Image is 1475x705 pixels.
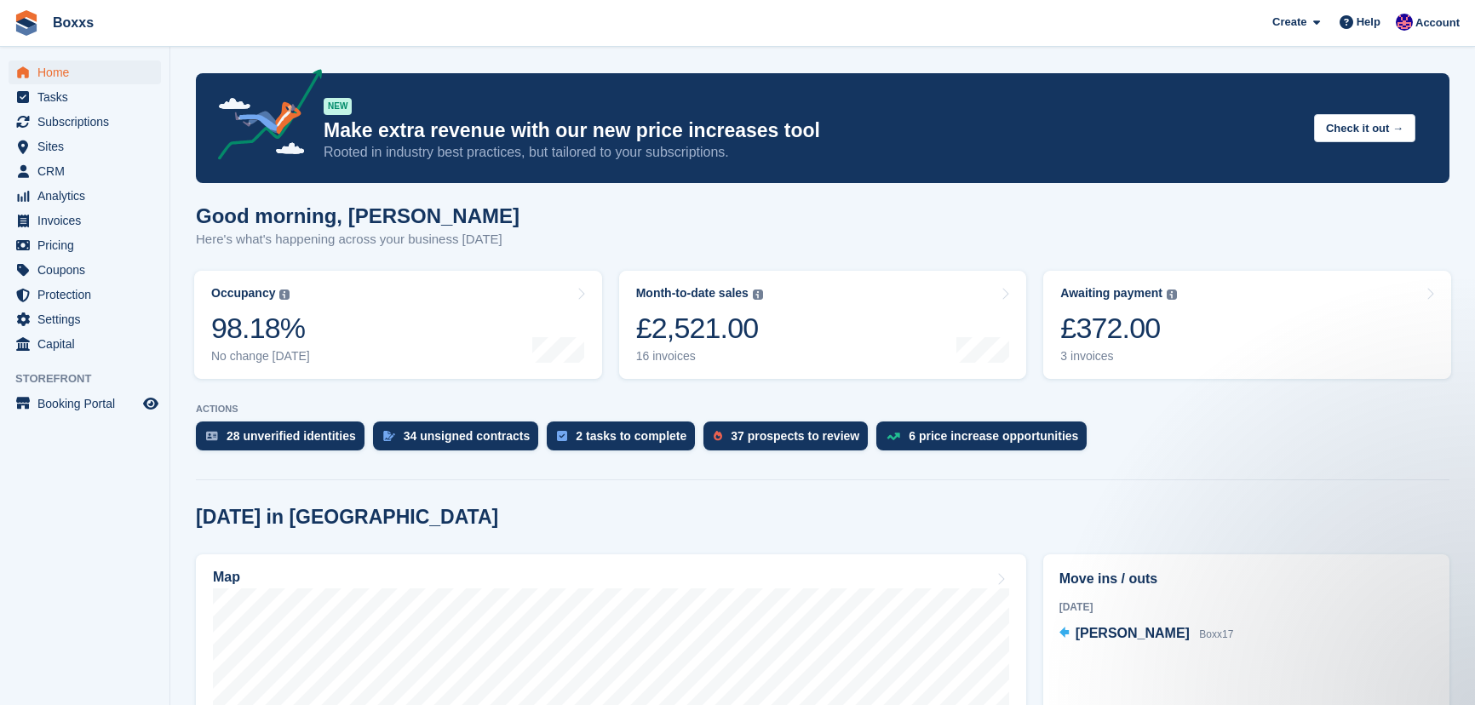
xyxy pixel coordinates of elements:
h1: Good morning, [PERSON_NAME] [196,204,519,227]
div: 2 tasks to complete [576,429,686,443]
a: menu [9,332,161,356]
div: Awaiting payment [1060,286,1162,301]
div: 28 unverified identities [227,429,356,443]
div: 98.18% [211,311,310,346]
p: Here's what's happening across your business [DATE] [196,230,519,249]
a: Boxxs [46,9,100,37]
span: Create [1272,14,1306,31]
a: menu [9,209,161,232]
div: Month-to-date sales [636,286,749,301]
span: Tasks [37,85,140,109]
a: 2 tasks to complete [547,421,703,459]
img: Jamie Malcolm [1396,14,1413,31]
div: No change [DATE] [211,349,310,364]
div: Occupancy [211,286,275,301]
a: [PERSON_NAME] Boxx17 [1059,623,1234,645]
span: Subscriptions [37,110,140,134]
a: menu [9,135,161,158]
span: Storefront [15,370,169,387]
span: Booking Portal [37,392,140,416]
div: 6 price increase opportunities [909,429,1078,443]
p: Rooted in industry best practices, but tailored to your subscriptions. [324,143,1300,162]
div: 16 invoices [636,349,763,364]
img: icon-info-grey-7440780725fd019a000dd9b08b2336e03edf1995a4989e88bcd33f0948082b44.svg [1167,289,1177,300]
div: £372.00 [1060,311,1177,346]
p: Make extra revenue with our new price increases tool [324,118,1300,143]
span: Invoices [37,209,140,232]
div: 34 unsigned contracts [404,429,531,443]
a: 37 prospects to review [703,421,876,459]
h2: Move ins / outs [1059,569,1433,589]
span: Protection [37,283,140,307]
div: 3 invoices [1060,349,1177,364]
div: NEW [324,98,352,115]
img: stora-icon-8386f47178a22dfd0bd8f6a31ec36ba5ce8667c1dd55bd0f319d3a0aa187defe.svg [14,10,39,36]
span: Analytics [37,184,140,208]
div: £2,521.00 [636,311,763,346]
span: Sites [37,135,140,158]
div: [DATE] [1059,599,1433,615]
span: Pricing [37,233,140,257]
img: prospect-51fa495bee0391a8d652442698ab0144808aea92771e9ea1ae160a38d050c398.svg [714,431,722,441]
a: menu [9,184,161,208]
a: menu [9,392,161,416]
h2: Map [213,570,240,585]
img: icon-info-grey-7440780725fd019a000dd9b08b2336e03edf1995a4989e88bcd33f0948082b44.svg [753,289,763,300]
a: 28 unverified identities [196,421,373,459]
a: menu [9,233,161,257]
span: Capital [37,332,140,356]
a: Preview store [141,393,161,414]
img: task-75834270c22a3079a89374b754ae025e5fb1db73e45f91037f5363f120a921f8.svg [557,431,567,441]
a: menu [9,283,161,307]
a: Occupancy 98.18% No change [DATE] [194,271,602,379]
a: Month-to-date sales £2,521.00 16 invoices [619,271,1027,379]
img: contract_signature_icon-13c848040528278c33f63329250d36e43548de30e8caae1d1a13099fd9432cc5.svg [383,431,395,441]
p: ACTIONS [196,404,1449,415]
a: menu [9,110,161,134]
button: Check it out → [1314,114,1415,142]
div: 37 prospects to review [731,429,859,443]
img: verify_identity-adf6edd0f0f0b5bbfe63781bf79b02c33cf7c696d77639b501bdc392416b5a36.svg [206,431,218,441]
a: menu [9,60,161,84]
span: Home [37,60,140,84]
span: Account [1415,14,1460,32]
a: menu [9,258,161,282]
span: Help [1357,14,1380,31]
a: 6 price increase opportunities [876,421,1095,459]
a: menu [9,159,161,183]
span: Boxx17 [1199,628,1233,640]
span: Coupons [37,258,140,282]
a: 34 unsigned contracts [373,421,548,459]
h2: [DATE] in [GEOGRAPHIC_DATA] [196,506,498,529]
img: icon-info-grey-7440780725fd019a000dd9b08b2336e03edf1995a4989e88bcd33f0948082b44.svg [279,289,290,300]
span: Settings [37,307,140,331]
span: CRM [37,159,140,183]
img: price-adjustments-announcement-icon-8257ccfd72463d97f412b2fc003d46551f7dbcb40ab6d574587a9cd5c0d94... [204,69,323,166]
span: [PERSON_NAME] [1076,626,1190,640]
img: price_increase_opportunities-93ffe204e8149a01c8c9dc8f82e8f89637d9d84a8eef4429ea346261dce0b2c0.svg [887,433,900,440]
a: menu [9,307,161,331]
a: menu [9,85,161,109]
a: Awaiting payment £372.00 3 invoices [1043,271,1451,379]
